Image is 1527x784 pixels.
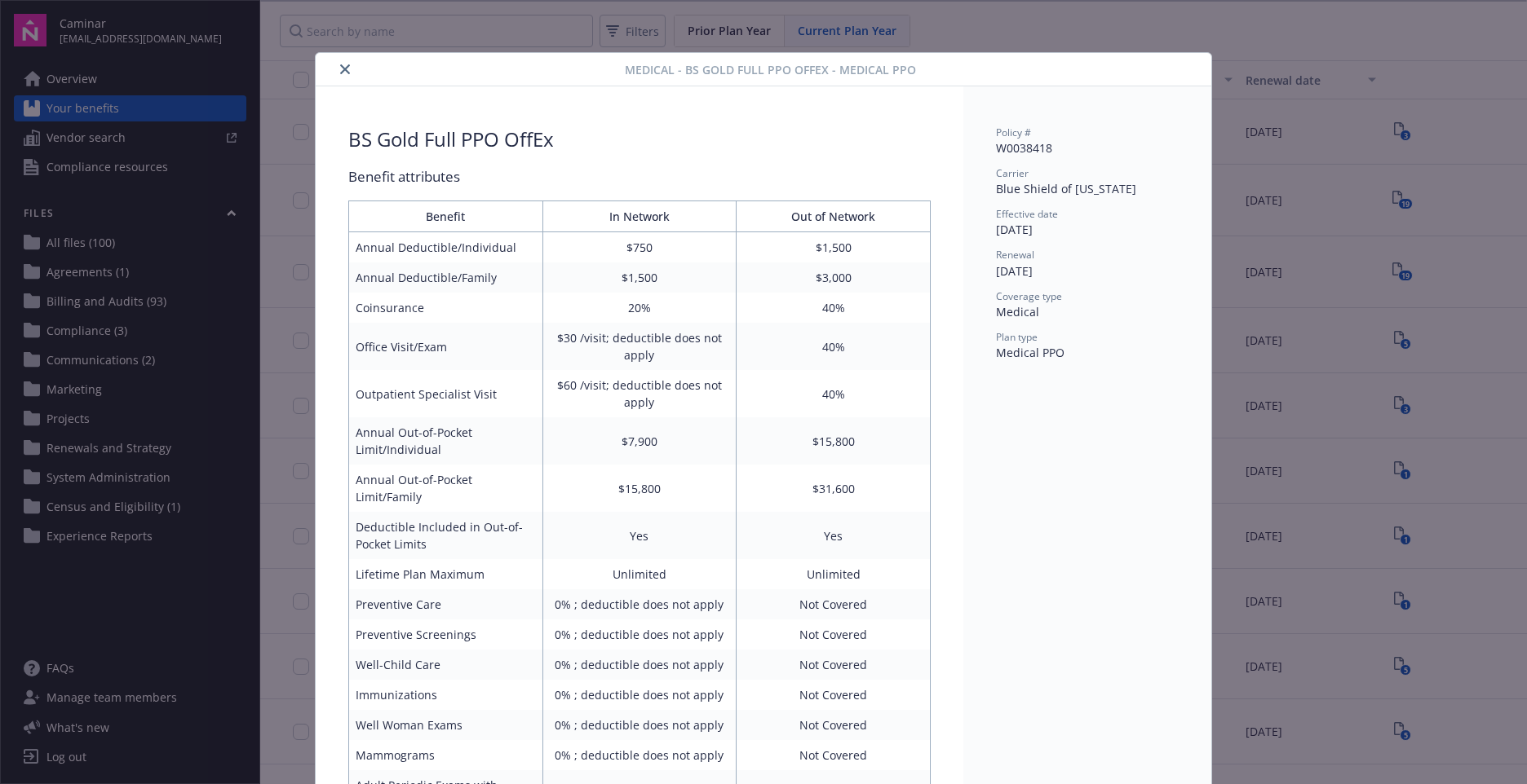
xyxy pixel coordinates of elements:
td: Unlimited [542,559,737,589]
td: $7,900 [542,417,737,465]
span: Renewal [996,248,1034,262]
td: $1,500 [542,262,737,293]
td: Well Woman Exams [349,710,543,740]
td: $15,800 [737,417,931,465]
td: 0% ; deductible does not apply [542,589,737,619]
td: Unlimited [737,559,931,589]
div: [DATE] [996,262,1179,280]
td: 40% [737,370,931,417]
td: Annual Out-of-Pocket Limit/Individual [349,417,543,465]
td: 40% [737,293,931,323]
span: Effective date [996,207,1058,221]
td: Annual Out-of-Pocket Limit/Family [349,465,543,512]
td: $3,000 [737,262,931,293]
td: 0% ; deductible does not apply [542,680,737,710]
td: Preventive Care [349,589,543,619]
th: Out of Network [737,201,931,232]
td: Preventive Screenings [349,619,543,650]
td: Not Covered [737,680,931,710]
td: Deductible Included in Out-of-Pocket Limits [349,512,543,559]
td: $750 [542,232,737,263]
td: Lifetime Plan Maximum [349,559,543,589]
td: Not Covered [737,710,931,740]
div: Blue Shield of [US_STATE] [996,180,1179,197]
td: Yes [737,512,931,559]
td: Outpatient Specialist Visit [349,370,543,417]
td: Not Covered [737,589,931,619]
span: Plan type [996,330,1038,344]
td: Coinsurance [349,293,543,323]
span: Coverage type [996,289,1062,303]
span: Medical - BS Gold Full PPO OffEx - Medical PPO [625,61,916,78]
button: close [335,59,355,79]
td: Office Visit/Exam [349,323,543,370]
td: 20% [542,293,737,323]
div: BS Gold Full PPO OffEx [348,126,554,153]
td: 0% ; deductible does not apply [542,650,737,680]
th: In Network [542,201,737,232]
td: 0% ; deductible does not apply [542,619,737,650]
td: Annual Deductible/Individual [349,232,543,263]
div: Benefit attributes [348,166,931,187]
td: $1,500 [737,232,931,263]
td: $30 /visit; deductible does not apply [542,323,737,370]
td: Yes [542,512,737,559]
td: Immunizations [349,680,543,710]
div: [DATE] [996,221,1179,238]
span: Carrier [996,166,1029,180]
td: 0% ; deductible does not apply [542,740,737,770]
td: Not Covered [737,740,931,770]
th: Benefit [349,201,543,232]
td: Mammograms [349,740,543,770]
td: $60 /visit; deductible does not apply [542,370,737,417]
td: Not Covered [737,619,931,650]
td: $31,600 [737,465,931,512]
td: Well-Child Care [349,650,543,680]
div: Medical [996,303,1179,320]
td: Annual Deductible/Family [349,262,543,293]
td: Not Covered [737,650,931,680]
div: W0038418 [996,139,1179,156]
td: 40% [737,323,931,370]
td: 0% ; deductible does not apply [542,710,737,740]
div: Medical PPO [996,344,1179,361]
td: $15,800 [542,465,737,512]
span: Policy # [996,126,1031,139]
